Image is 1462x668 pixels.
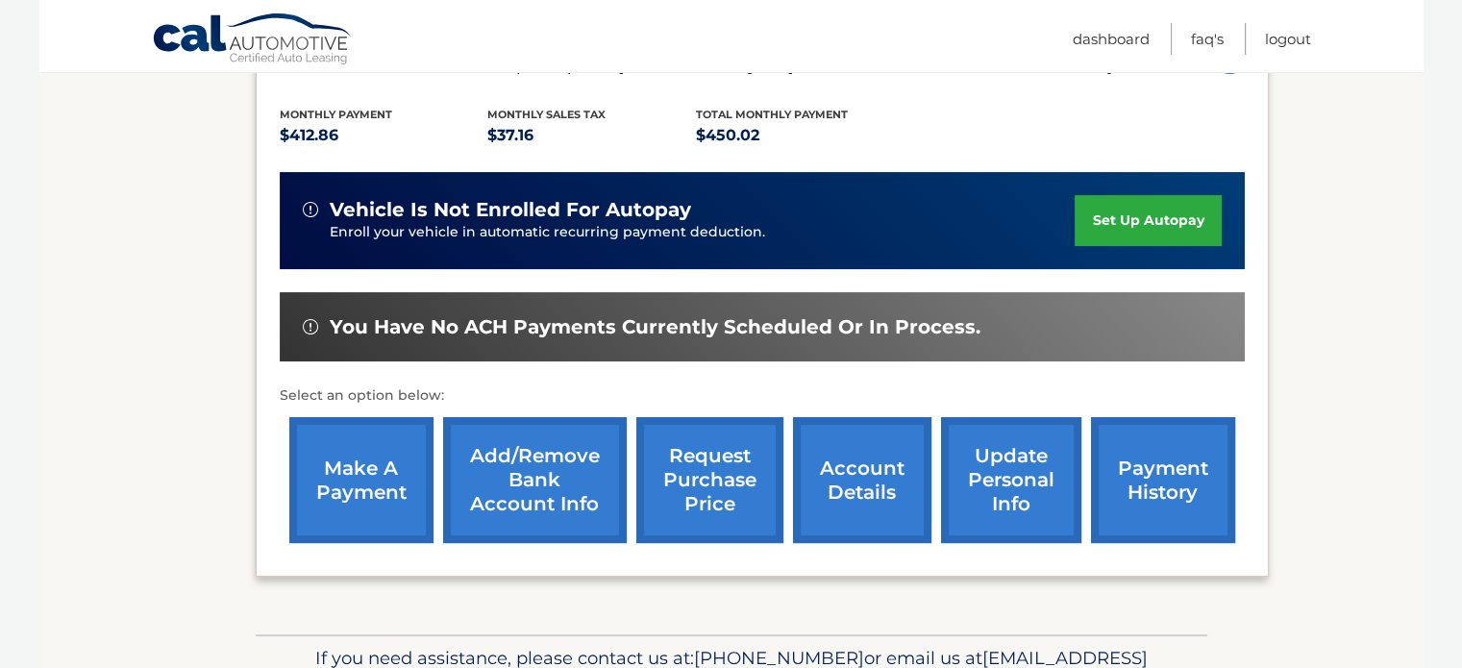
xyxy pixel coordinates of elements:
a: account details [793,417,931,543]
a: payment history [1091,417,1235,543]
p: Select an option below: [280,384,1245,408]
p: $412.86 [280,122,488,149]
a: Logout [1265,23,1311,55]
span: Monthly sales Tax [487,108,606,121]
span: Monthly Payment [280,108,392,121]
span: Total Monthly Payment [696,108,848,121]
img: alert-white.svg [303,319,318,334]
a: update personal info [941,417,1081,543]
a: set up autopay [1075,195,1221,246]
span: vehicle is not enrolled for autopay [330,198,691,222]
a: FAQ's [1191,23,1224,55]
p: $450.02 [696,122,904,149]
a: Cal Automotive [152,12,354,68]
a: request purchase price [636,417,783,543]
span: You have no ACH payments currently scheduled or in process. [330,315,980,339]
a: make a payment [289,417,434,543]
a: Dashboard [1073,23,1150,55]
p: $37.16 [487,122,696,149]
p: Enroll your vehicle in automatic recurring payment deduction. [330,222,1076,243]
a: Add/Remove bank account info [443,417,627,543]
img: alert-white.svg [303,202,318,217]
